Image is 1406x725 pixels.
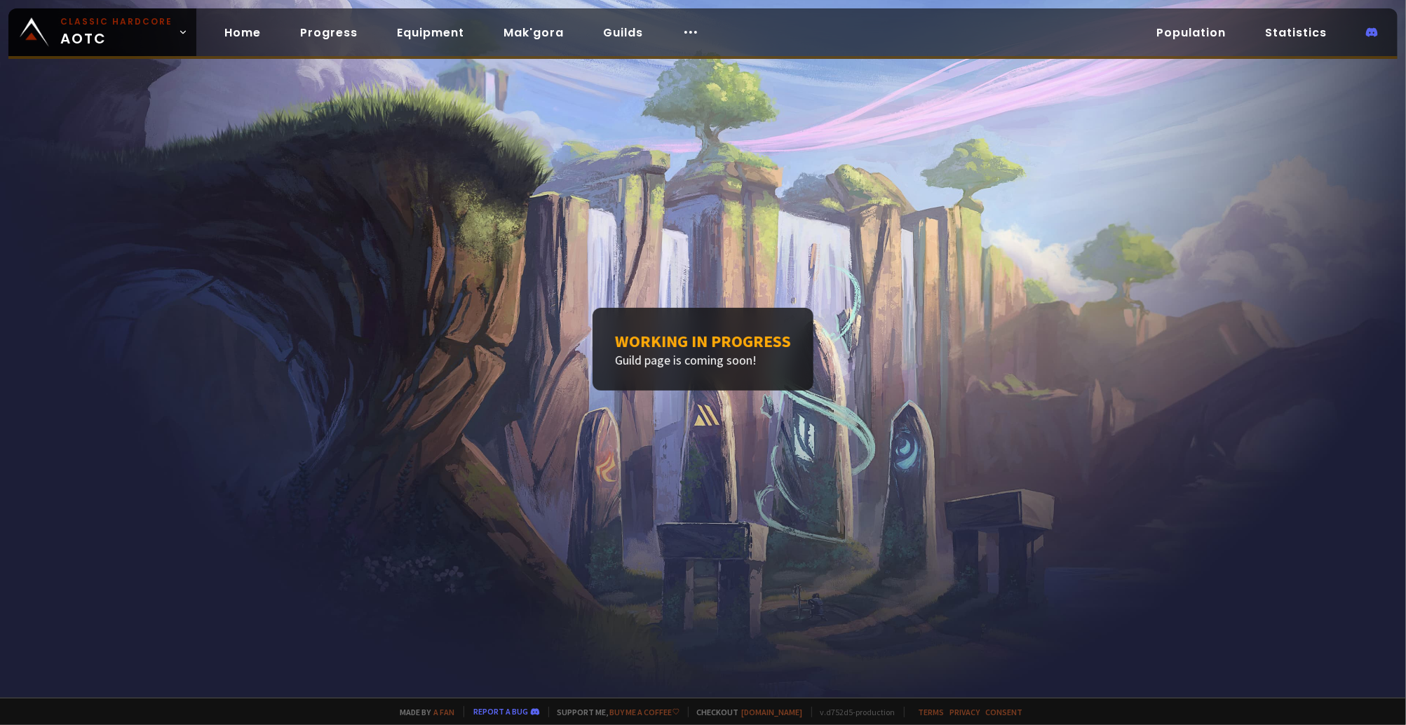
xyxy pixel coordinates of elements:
a: Report a bug [474,706,529,717]
a: Privacy [950,707,980,717]
span: Checkout [688,707,803,717]
span: AOTC [60,15,173,49]
small: Classic Hardcore [60,15,173,28]
a: Statistics [1254,18,1338,47]
span: Support me, [548,707,680,717]
h1: Working in progress [615,330,791,352]
span: v. d752d5 - production [811,707,895,717]
div: Guild page is coming soon! [593,308,813,391]
a: Guilds [592,18,654,47]
a: Population [1145,18,1237,47]
a: Classic HardcoreAOTC [8,8,196,56]
a: Equipment [386,18,475,47]
a: Terms [919,707,945,717]
a: Buy me a coffee [610,707,680,717]
a: Mak'gora [492,18,575,47]
a: Consent [986,707,1023,717]
span: Made by [392,707,455,717]
a: Home [213,18,272,47]
a: [DOMAIN_NAME] [742,707,803,717]
a: Progress [289,18,369,47]
a: a fan [434,707,455,717]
